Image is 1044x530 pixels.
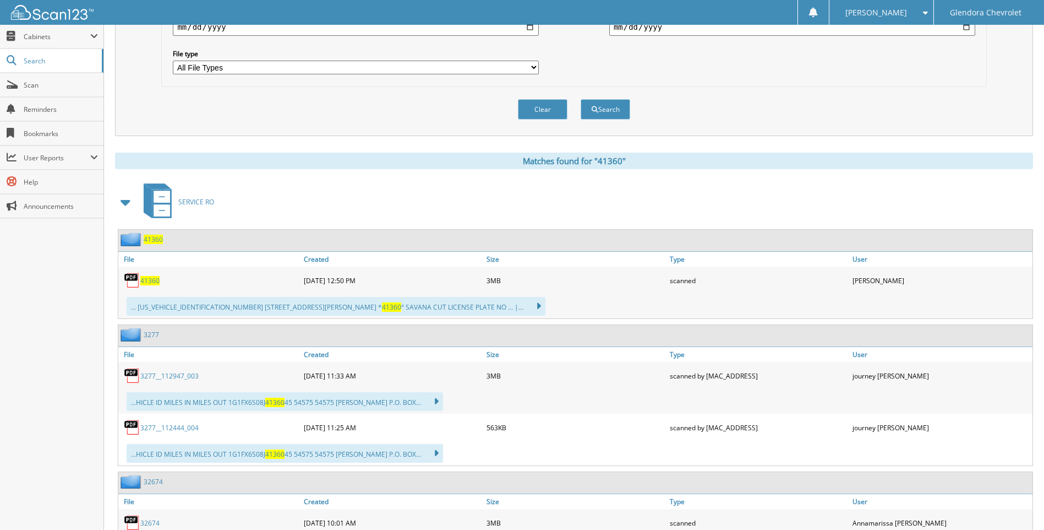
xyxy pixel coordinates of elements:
[609,18,975,36] input: end
[850,365,1032,387] div: journey [PERSON_NAME]
[382,302,401,312] span: 41360
[173,18,539,36] input: start
[581,99,630,120] button: Search
[118,252,301,267] a: File
[484,417,666,439] div: 563KB
[301,347,484,362] a: Created
[484,269,666,291] div: 3MB
[144,235,163,244] a: 41360
[173,49,539,58] label: File type
[144,330,159,339] a: 3277
[24,105,98,114] span: Reminders
[24,177,98,187] span: Help
[850,252,1032,267] a: User
[518,99,567,120] button: Clear
[121,475,144,489] img: folder2.png
[484,347,666,362] a: Size
[850,269,1032,291] div: [PERSON_NAME]
[24,129,98,138] span: Bookmarks
[124,367,140,384] img: PDF.png
[301,494,484,509] a: Created
[484,494,666,509] a: Size
[667,347,850,362] a: Type
[24,56,96,66] span: Search
[301,417,484,439] div: [DATE] 11:25 AM
[24,80,98,90] span: Scan
[24,153,90,163] span: User Reports
[850,494,1032,509] a: User
[24,32,90,41] span: Cabinets
[301,252,484,267] a: Created
[301,365,484,387] div: [DATE] 11:33 AM
[178,197,214,207] span: SERVICE RO
[115,153,1033,169] div: Matches found for "41360"
[118,347,301,362] a: File
[850,347,1032,362] a: User
[124,419,140,436] img: PDF.png
[127,297,545,316] div: ... [US_VEHICLE_IDENTIFICATION_NUMBER] [STREET_ADDRESS][PERSON_NAME] * ° SAVANA CUT LICENSE PLATE...
[121,328,144,342] img: folder2.png
[484,252,666,267] a: Size
[140,518,160,528] a: 32674
[137,180,214,224] a: SERVICE RO
[265,398,285,407] span: 41360
[950,9,1021,16] span: Glendora Chevrolet
[667,494,850,509] a: Type
[140,371,199,381] a: 3277__112947_003
[24,202,98,211] span: Announcements
[845,9,907,16] span: [PERSON_NAME]
[667,252,850,267] a: Type
[989,477,1044,530] iframe: Chat Widget
[121,232,144,246] img: folder2.png
[144,477,163,486] a: 32674
[265,450,285,459] span: 41360
[484,365,666,387] div: 3MB
[140,423,199,432] a: 3277__112444_004
[667,417,850,439] div: scanned by [MAC_ADDRESS]
[140,276,160,285] a: 41360
[127,444,443,463] div: ...HICLE ID MILES IN MILES OUT 1G1FX6S08J 45 54575 54575 [PERSON_NAME] P.O. BOX...
[850,417,1032,439] div: journey [PERSON_NAME]
[301,269,484,291] div: [DATE] 12:50 PM
[667,365,850,387] div: scanned by [MAC_ADDRESS]
[11,5,94,20] img: scan123-logo-white.svg
[124,272,140,289] img: PDF.png
[667,269,850,291] div: scanned
[118,494,301,509] a: File
[127,392,443,411] div: ...HICLE ID MILES IN MILES OUT 1G1FX6S08J 45 54575 54575 [PERSON_NAME] P.O. BOX...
